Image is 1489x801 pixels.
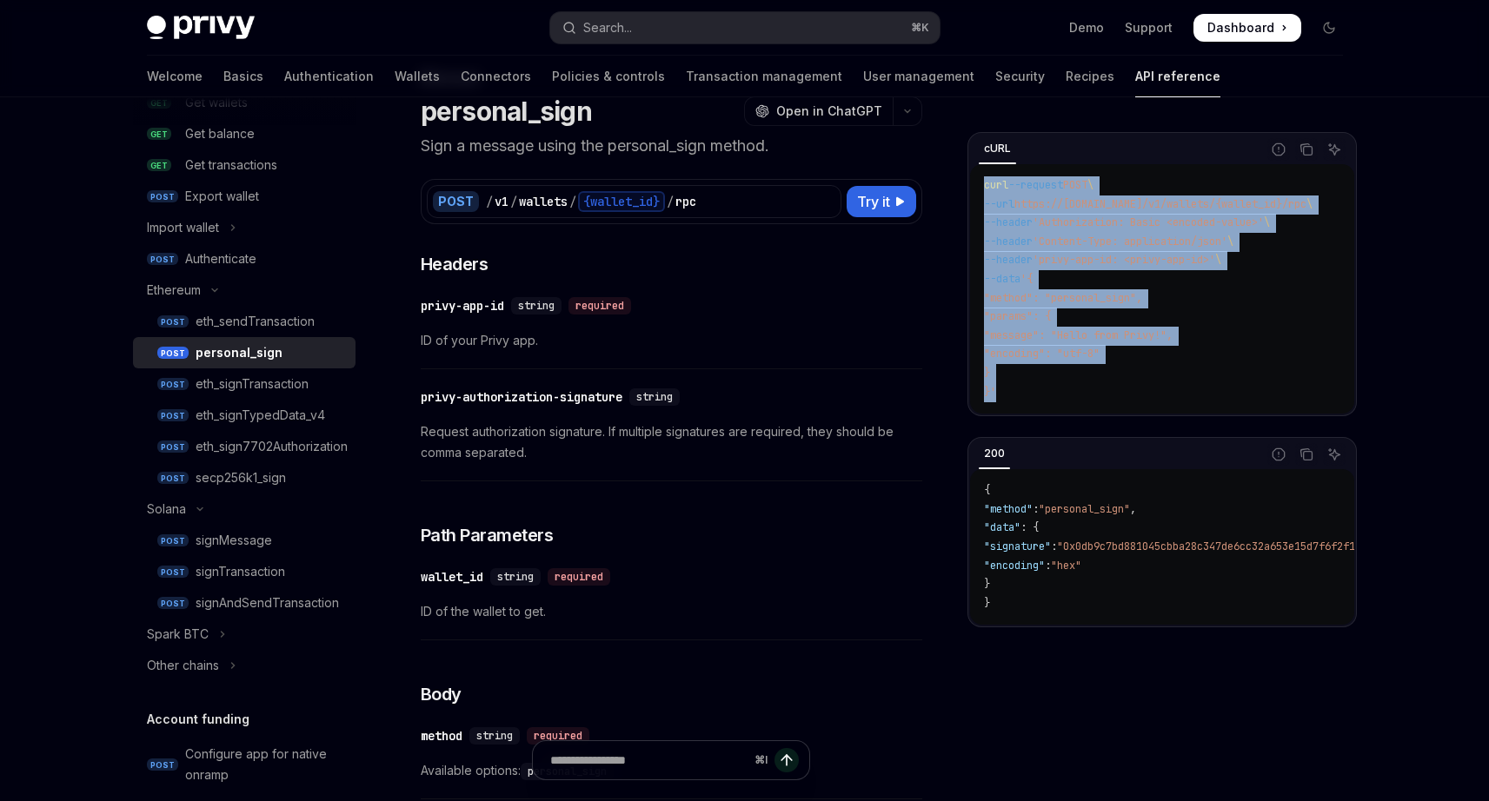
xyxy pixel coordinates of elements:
[196,405,325,426] div: eth_signTypedData_v4
[133,619,356,650] button: Toggle Spark BTC section
[1033,215,1264,229] span: 'Authorization: Basic <encoded-value>'
[196,374,309,394] div: eth_signTransaction
[223,56,263,97] a: Basics
[433,191,479,212] div: POST
[550,741,748,779] input: Ask a question...
[1323,443,1346,466] button: Ask AI
[421,523,554,547] span: Path Parameters
[686,56,842,97] a: Transaction management
[133,493,356,525] button: Toggle Solana section
[147,624,209,645] div: Spark BTC
[1020,520,1039,534] span: : {
[1033,502,1039,516] span: :
[421,297,504,314] div: privy-app-id
[857,191,890,212] span: Try it
[911,21,929,35] span: ⌘ K
[995,56,1045,97] a: Security
[133,337,356,368] a: POSTpersonal_sign
[1264,215,1270,229] span: \
[196,342,283,363] div: personal_sign
[147,56,203,97] a: Welcome
[421,568,483,586] div: wallet_id
[133,400,356,431] a: POSTeth_signTypedData_v4
[486,193,493,210] div: /
[185,155,277,175] div: Get transactions
[133,462,356,493] a: POSTsecp256k1_sign
[157,347,189,360] span: POST
[157,409,189,422] span: POST
[157,534,189,547] span: POST
[133,431,356,462] a: POSTeth_sign7702Authorization
[984,559,1045,573] span: "encoding"
[133,149,356,181] a: GETGet transactions
[1295,138,1318,161] button: Copy the contents from the code block
[133,650,356,681] button: Toggle Other chains section
[1306,197,1313,211] span: \
[421,727,462,745] div: method
[984,596,990,610] span: }
[147,499,186,520] div: Solana
[421,96,592,127] h1: personal_sign
[476,729,513,743] span: string
[583,17,632,38] div: Search...
[675,193,696,210] div: rpc
[284,56,374,97] a: Authentication
[147,159,171,172] span: GET
[984,483,990,497] span: {
[1125,19,1173,36] a: Support
[1066,56,1114,97] a: Recipes
[1033,253,1215,267] span: 'privy-app-id: <privy-app-id>'
[421,421,922,463] span: Request authorization signature. If multiple signatures are required, they should be comma separa...
[133,212,356,243] button: Toggle Import wallet section
[185,123,255,144] div: Get balance
[518,299,555,313] span: string
[147,253,178,266] span: POST
[185,186,259,207] div: Export wallet
[1295,443,1318,466] button: Copy the contents from the code block
[568,297,631,314] div: required
[147,280,201,301] div: Ethereum
[196,436,348,457] div: eth_sign7702Authorization
[667,193,674,210] div: /
[395,56,440,97] a: Wallets
[984,272,1020,286] span: --data
[847,186,916,217] button: Try it
[1323,138,1346,161] button: Ask AI
[569,193,576,210] div: /
[147,758,178,771] span: POST
[1020,272,1033,286] span: '{
[133,181,356,212] a: POSTExport wallet
[157,378,189,391] span: POST
[421,388,622,406] div: privy-authorization-signature
[863,56,974,97] a: User management
[133,243,356,275] a: POSTAuthenticate
[776,103,882,120] span: Open in ChatGPT
[461,56,531,97] a: Connectors
[133,306,356,337] a: POSTeth_sendTransaction
[147,128,171,141] span: GET
[1193,14,1301,42] a: Dashboard
[133,587,356,619] a: POSTsignAndSendTransaction
[196,592,339,613] div: signAndSendTransaction
[984,178,1008,192] span: curl
[147,655,219,676] div: Other chains
[548,568,610,586] div: required
[147,16,255,40] img: dark logo
[979,443,1010,464] div: 200
[196,467,286,488] div: secp256k1_sign
[984,520,1020,534] span: "data"
[1039,502,1130,516] span: "personal_sign"
[1227,235,1233,248] span: \
[984,540,1051,553] span: "signature"
[519,193,568,210] div: wallets
[133,275,356,306] button: Toggle Ethereum section
[157,472,189,485] span: POST
[984,253,1033,267] span: --header
[1207,19,1274,36] span: Dashboard
[421,601,922,622] span: ID of the wallet to get.
[185,248,256,269] div: Authenticate
[196,561,285,582] div: signTransaction
[495,193,509,210] div: v1
[1008,178,1063,192] span: --request
[421,134,922,158] p: Sign a message using the personal_sign method.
